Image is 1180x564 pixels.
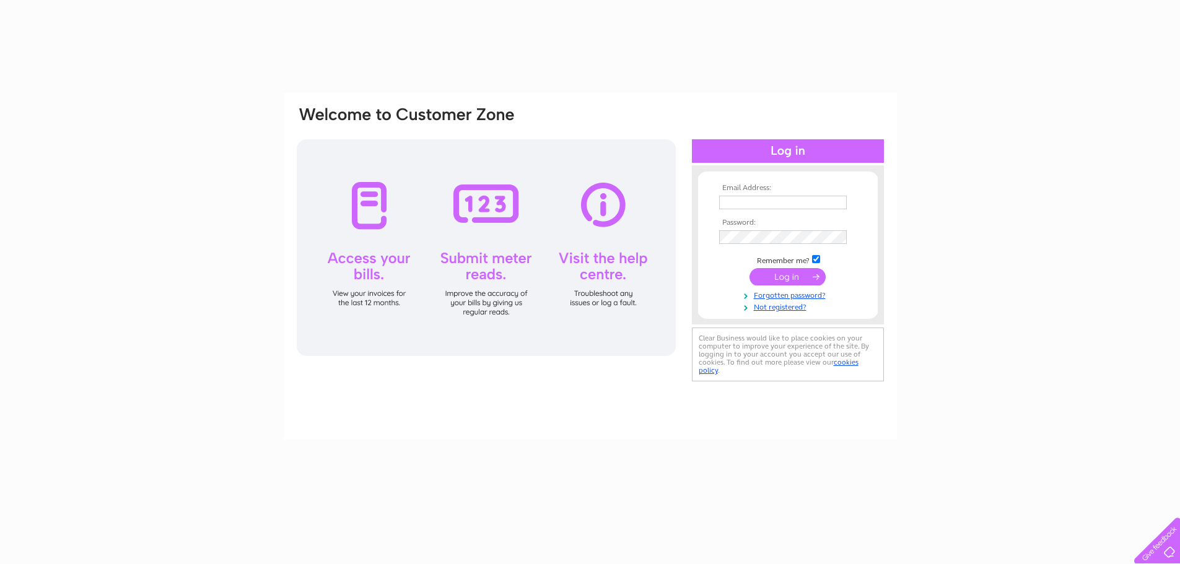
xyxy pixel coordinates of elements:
a: cookies policy [699,358,859,375]
td: Remember me? [716,253,860,266]
input: Submit [750,268,826,285]
th: Password: [716,219,860,227]
th: Email Address: [716,184,860,193]
a: Forgotten password? [719,289,860,300]
a: Not registered? [719,300,860,312]
div: Clear Business would like to place cookies on your computer to improve your experience of the sit... [692,328,884,381]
